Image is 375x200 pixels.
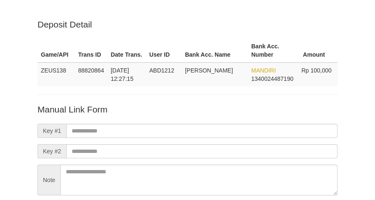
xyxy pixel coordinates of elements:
td: ZEUS138 [37,62,75,86]
th: Date Trans. [107,39,146,62]
th: Amount [298,39,337,62]
span: Note [37,165,60,195]
span: ABD1212 [149,67,174,74]
td: 88820864 [75,62,107,86]
p: Deposit Detail [37,18,337,30]
th: User ID [146,39,182,62]
p: Manual Link Form [37,103,337,115]
span: Copy 1340024487190 to clipboard [251,75,293,82]
span: [PERSON_NAME] [185,67,233,74]
span: Key #1 [37,124,66,138]
span: Key #2 [37,144,66,158]
th: Bank Acc. Name [182,39,248,62]
th: Game/API [37,39,75,62]
span: MANDIRI [251,67,276,74]
span: [DATE] 12:27:15 [111,67,134,82]
th: Trans ID [75,39,107,62]
th: Bank Acc. Number [248,39,298,62]
span: Rp 100,000 [301,67,331,74]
